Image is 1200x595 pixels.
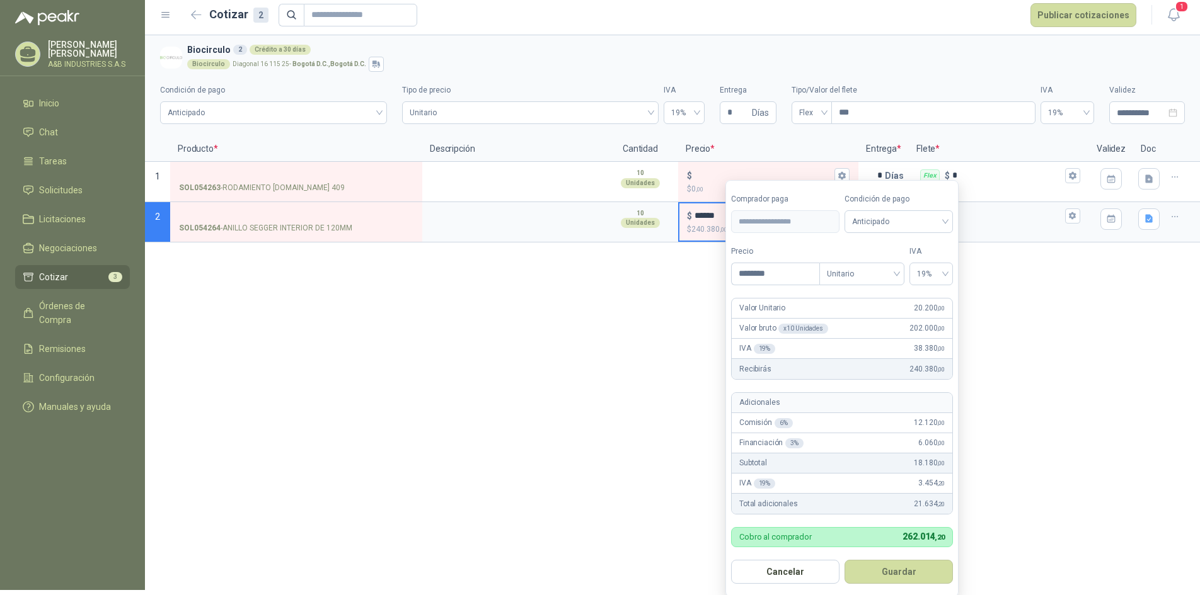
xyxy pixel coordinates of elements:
span: ,00 [696,186,703,193]
span: 1 [1175,1,1189,13]
span: Solicitudes [39,183,83,197]
p: Flete [909,137,1089,162]
div: Unidades [621,218,660,228]
div: Crédito a 30 días [250,45,311,55]
a: Inicio [15,91,130,115]
input: SOL054263-RODAMIENTO [DOMAIN_NAME] 409 [179,171,413,181]
span: Configuración [39,371,95,385]
p: Precio [678,137,858,162]
span: 19% [917,264,945,283]
strong: SOL054264 [179,222,221,234]
label: Entrega [720,84,776,96]
p: Descripción [422,137,603,162]
span: ,00 [937,366,945,373]
p: 10 [637,168,644,178]
p: Cobro al comprador [739,533,812,541]
span: Anticipado [168,103,379,122]
h3: Biocirculo [187,43,1180,57]
span: Manuales y ayuda [39,400,111,414]
span: Tareas [39,154,67,168]
input: Flex $ [952,211,1063,220]
span: Chat [39,125,58,139]
p: IVA [739,477,775,489]
button: Publicar cotizaciones [1030,3,1136,27]
div: 2 [253,8,268,23]
button: Guardar [845,560,953,584]
span: ,20 [935,533,945,541]
span: 240.380 [909,363,945,375]
p: Adicionales [739,397,780,409]
label: Tipo de precio [402,84,659,96]
p: IVA [739,343,775,354]
p: Valor Unitario [739,302,785,314]
p: Validez [1089,137,1133,162]
strong: SOL054263 [179,182,221,194]
p: Doc [1133,137,1165,162]
p: [PERSON_NAME] [PERSON_NAME] [48,40,130,58]
p: A&B INDUSTRIES S.A.S [48,60,130,68]
input: $$240.380,00 [695,211,832,220]
p: Cantidad [603,137,678,162]
span: Flex [799,103,824,122]
p: Financiación [739,437,804,449]
div: 19 % [754,344,776,354]
div: 19 % [754,479,776,489]
span: Negociaciones [39,241,97,255]
a: Órdenes de Compra [15,294,130,332]
a: Solicitudes [15,178,130,202]
div: 6 % [775,418,793,428]
span: Licitaciones [39,212,86,226]
p: - ANILLO SEGGER INTERIOR DE 120MM [179,222,352,234]
label: IVA [664,84,705,96]
input: SOL054264-ANILLO SEGGER INTERIOR DE 120MM [179,212,413,221]
span: 2 [155,212,160,222]
p: Total adicionales [739,498,798,510]
span: 3.454 [918,477,945,489]
p: Diagonal 16 115 25 - [233,61,366,67]
a: Cotizar3 [15,265,130,289]
img: Logo peakr [15,10,79,25]
label: IVA [909,246,953,258]
a: Negociaciones [15,236,130,260]
span: ,00 [937,345,945,352]
p: Comisión [739,417,793,429]
label: Precio [731,246,819,258]
span: 19% [1048,103,1087,122]
label: IVA [1041,84,1094,96]
span: ,00 [937,439,945,446]
button: Flex $ [1065,168,1080,183]
p: $ [687,224,850,235]
p: Recibirás [739,363,771,375]
div: Biocirculo [187,59,230,69]
span: 21.634 [914,498,945,510]
input: $$0,00 [695,171,832,180]
label: Condición de pago [160,84,387,96]
span: Anticipado [852,212,945,231]
span: 18.180 [914,457,945,469]
p: Valor bruto [739,322,828,334]
p: Producto [170,137,422,162]
p: - RODAMIENTO [DOMAIN_NAME] 409 [179,182,345,194]
span: Unitario [827,264,897,283]
span: 262.014 [903,531,945,541]
span: 202.000 [909,322,945,334]
p: Subtotal [739,457,767,469]
span: ,00 [937,419,945,426]
span: Órdenes de Compra [39,299,118,327]
span: ,00 [937,325,945,332]
span: 38.380 [914,343,945,354]
span: Cotizar [39,270,68,284]
div: 2 [233,45,247,55]
strong: Bogotá D.C. , Bogotá D.C. [292,60,366,67]
span: 12.120 [914,417,945,429]
div: Flex [920,169,940,182]
span: Inicio [39,96,59,110]
p: $ [687,209,692,223]
span: ,20 [937,480,945,487]
button: $$0,00 [834,168,850,183]
img: Company Logo [160,47,182,69]
span: ,20 [937,501,945,507]
span: 20.200 [914,302,945,314]
span: Remisiones [39,342,86,356]
p: Entrega [858,137,909,162]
